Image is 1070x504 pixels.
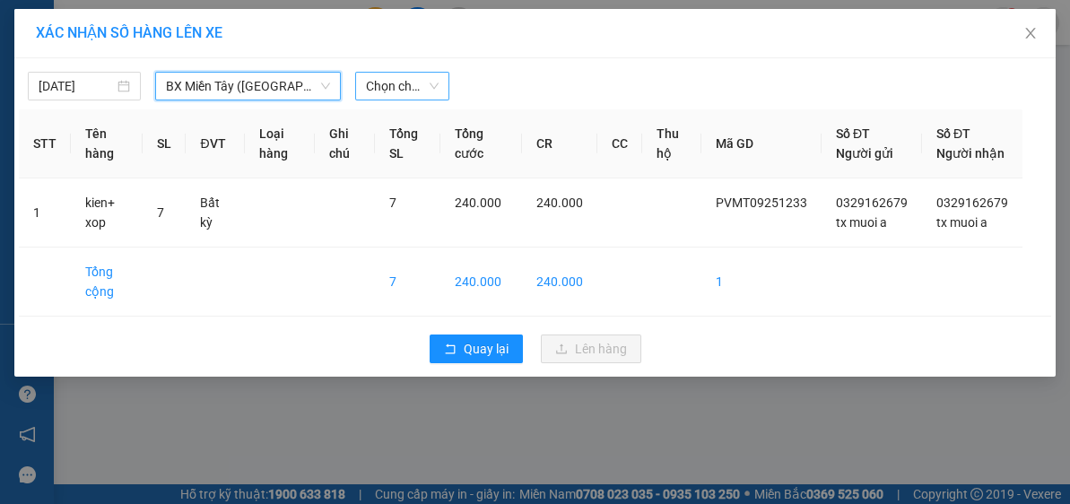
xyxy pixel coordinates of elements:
[455,196,501,210] span: 240.000
[179,105,283,136] span: long son
[522,109,597,178] th: CR
[153,17,196,36] span: Nhận:
[153,115,179,134] span: DĐ:
[315,109,375,178] th: Ghi chú
[375,248,440,317] td: 7
[366,73,439,100] span: Chọn chuyến
[464,339,509,359] span: Quay lại
[71,178,143,248] td: kien+ xop
[936,126,970,141] span: Số ĐT
[39,76,114,96] input: 11/09/2025
[157,205,164,220] span: 7
[936,196,1008,210] span: 0329162679
[186,109,244,178] th: ĐVT
[597,109,642,178] th: CC
[936,215,987,230] span: tx muoi a
[444,343,457,357] span: rollback
[536,196,583,210] span: 240.000
[166,73,330,100] span: BX Miền Tây (Hàng Ngoài)
[15,17,43,36] span: Gửi:
[71,109,143,178] th: Tên hàng
[320,81,331,91] span: down
[541,335,641,363] button: uploadLên hàng
[836,196,908,210] span: 0329162679
[36,24,222,41] span: XÁC NHẬN SỐ HÀNG LÊN XE
[19,178,71,248] td: 1
[153,58,308,80] div: tx muoi a
[522,248,597,317] td: 240.000
[15,15,141,58] div: PV Miền Tây
[836,126,870,141] span: Số ĐT
[701,248,822,317] td: 1
[440,109,522,178] th: Tổng cước
[15,58,141,80] div: tx muoi a
[440,248,522,317] td: 240.000
[375,109,440,178] th: Tổng SL
[430,335,523,363] button: rollbackQuay lại
[716,196,807,210] span: PVMT09251233
[389,196,396,210] span: 7
[245,109,315,178] th: Loại hàng
[701,109,822,178] th: Mã GD
[936,146,1005,161] span: Người nhận
[15,80,141,105] div: 0329162679
[836,146,893,161] span: Người gửi
[153,80,308,105] div: 0329162679
[1005,9,1056,59] button: Close
[642,109,701,178] th: Thu hộ
[19,109,71,178] th: STT
[153,15,308,58] div: HANG NGOAI
[186,178,244,248] td: Bất kỳ
[71,248,143,317] td: Tổng cộng
[836,215,887,230] span: tx muoi a
[143,109,186,178] th: SL
[1023,26,1038,40] span: close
